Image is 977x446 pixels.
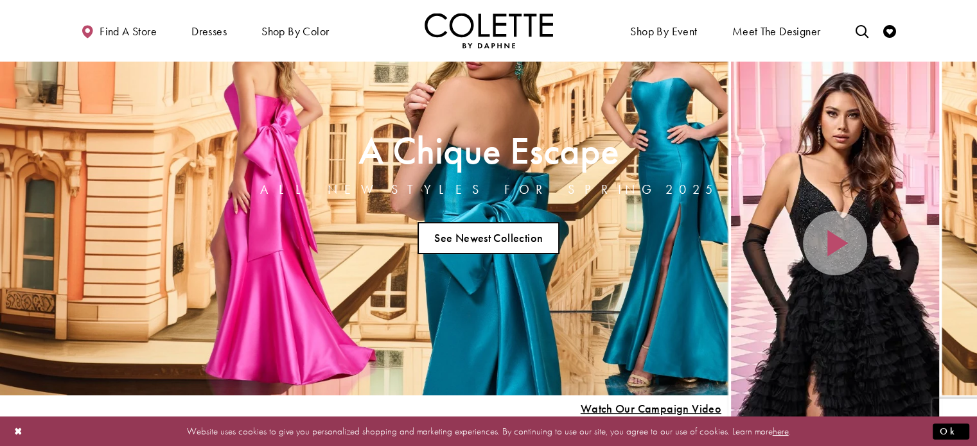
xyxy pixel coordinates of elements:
[418,222,560,254] a: See Newest Collection A Chique Escape All New Styles For Spring 2025
[732,25,821,38] span: Meet the designer
[852,13,871,48] a: Toggle search
[580,402,721,415] span: Play Slide #15 Video
[630,25,697,38] span: Shop By Event
[933,423,969,439] button: Submit Dialog
[729,13,824,48] a: Meet the designer
[880,13,899,48] a: Check Wishlist
[191,25,227,38] span: Dresses
[8,420,30,442] button: Close Dialog
[256,217,721,259] ul: Slider Links
[188,13,230,48] span: Dresses
[261,25,329,38] span: Shop by color
[78,13,160,48] a: Find a store
[773,424,789,437] a: here
[100,25,157,38] span: Find a store
[258,13,332,48] span: Shop by color
[425,13,553,48] a: Visit Home Page
[92,422,885,440] p: Website uses cookies to give you personalized shopping and marketing experiences. By continuing t...
[627,13,700,48] span: Shop By Event
[425,13,553,48] img: Colette by Daphne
